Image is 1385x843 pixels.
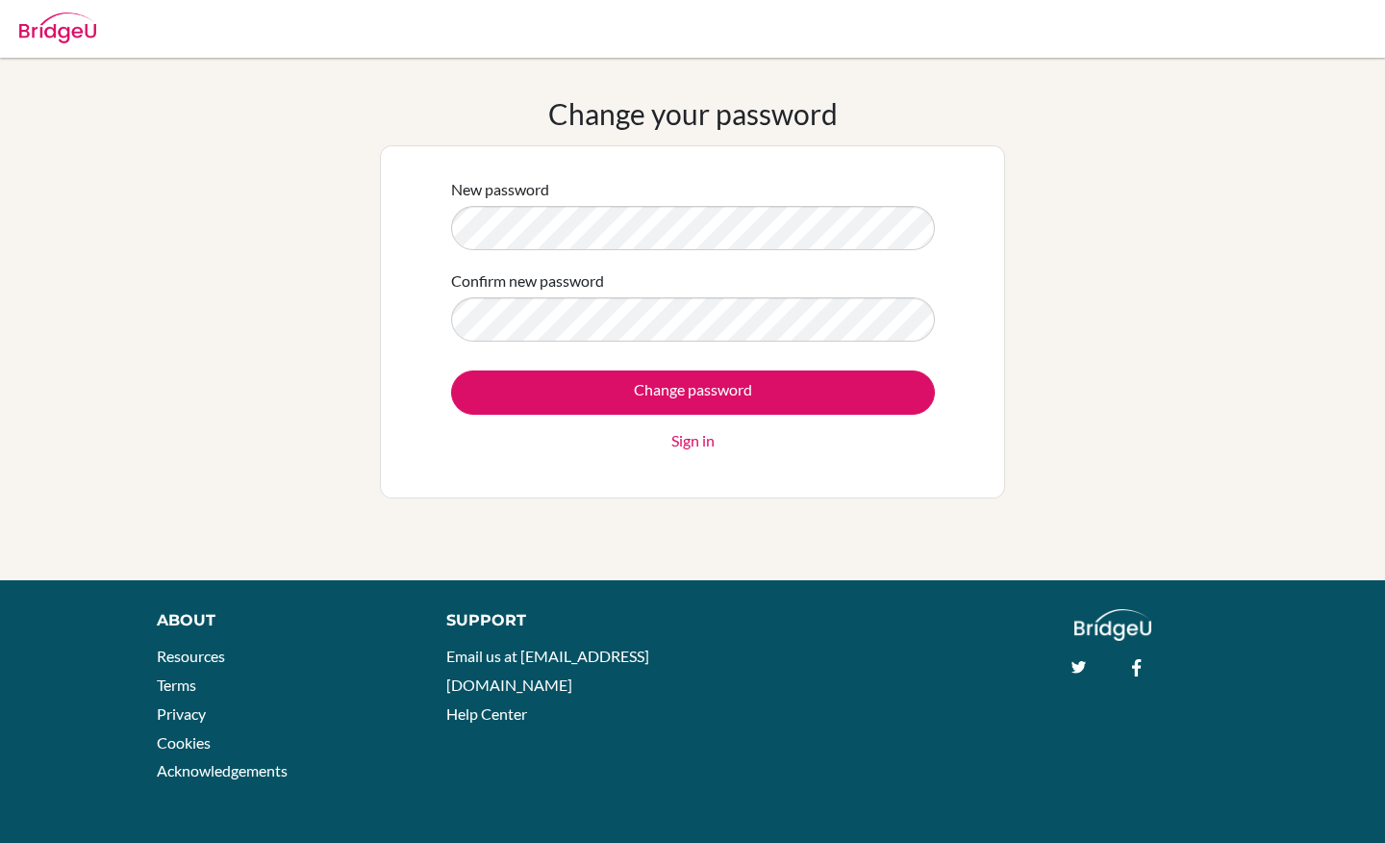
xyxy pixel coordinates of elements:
[157,704,206,723] a: Privacy
[451,370,935,415] input: Change password
[671,429,715,452] a: Sign in
[157,676,196,694] a: Terms
[157,761,288,779] a: Acknowledgements
[451,178,549,201] label: New password
[157,733,211,752] a: Cookies
[451,269,604,293] label: Confirm new password
[19,13,96,43] img: Bridge-U
[157,609,403,632] div: About
[446,609,673,632] div: Support
[446,704,527,723] a: Help Center
[157,647,225,665] a: Resources
[446,647,649,694] a: Email us at [EMAIL_ADDRESS][DOMAIN_NAME]
[1074,609,1152,641] img: logo_white@2x-f4f0deed5e89b7ecb1c2cc34c3e3d731f90f0f143d5ea2071677605dd97b5244.png
[548,96,838,131] h1: Change your password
